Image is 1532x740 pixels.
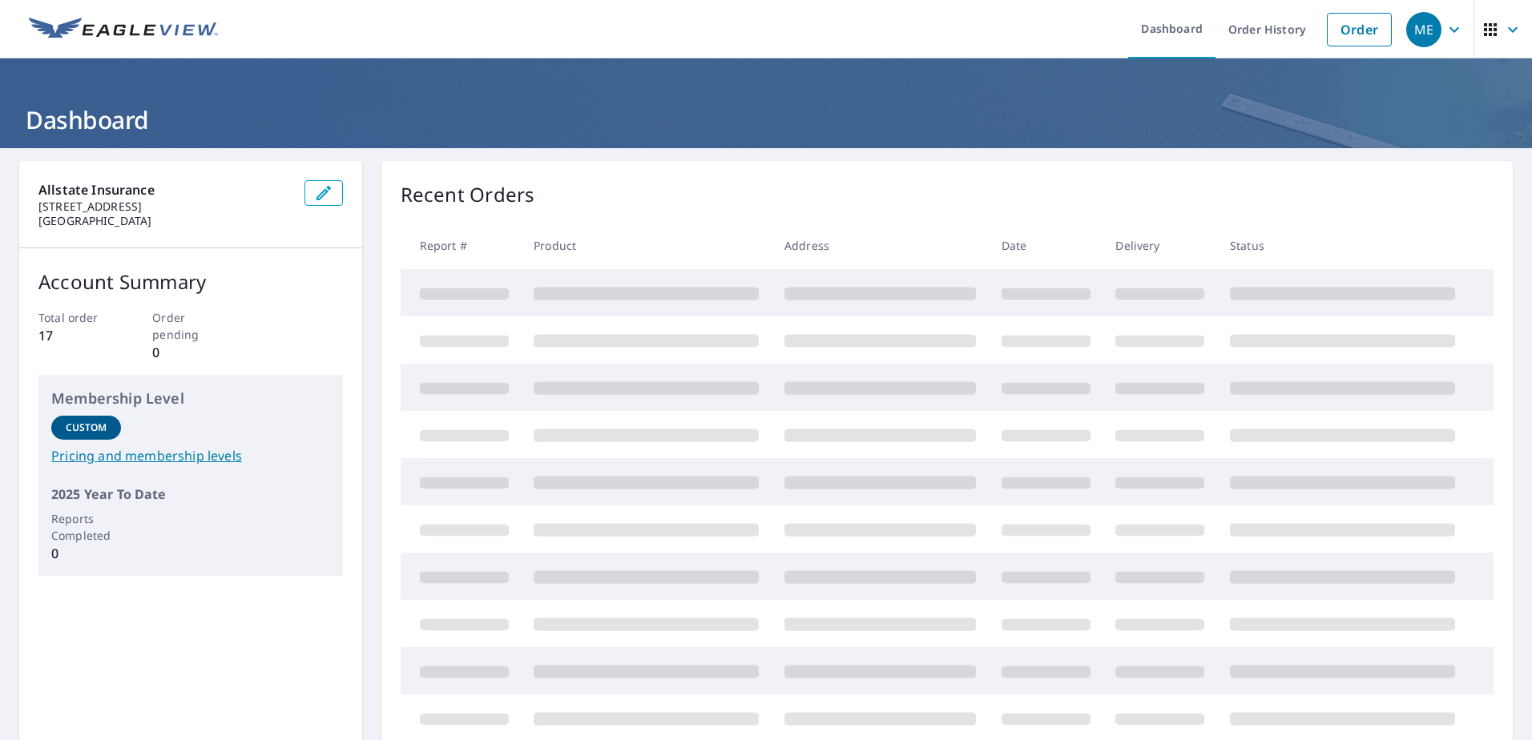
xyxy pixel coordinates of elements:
[51,544,121,563] p: 0
[1406,12,1441,47] div: ME
[38,326,115,345] p: 17
[1103,222,1217,269] th: Delivery
[152,309,228,343] p: Order pending
[989,222,1103,269] th: Date
[29,18,218,42] img: EV Logo
[772,222,989,269] th: Address
[401,180,535,209] p: Recent Orders
[38,214,292,228] p: [GEOGRAPHIC_DATA]
[19,103,1513,136] h1: Dashboard
[51,485,330,504] p: 2025 Year To Date
[38,180,292,199] p: Allstate Insurance
[66,420,107,435] p: Custom
[51,446,330,465] a: Pricing and membership levels
[38,199,292,214] p: [STREET_ADDRESS]
[38,267,343,296] p: Account Summary
[521,222,772,269] th: Product
[51,510,121,544] p: Reports Completed
[1217,222,1468,269] th: Status
[401,222,522,269] th: Report #
[1327,13,1392,46] a: Order
[152,343,228,362] p: 0
[38,309,115,326] p: Total order
[51,388,330,409] p: Membership Level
